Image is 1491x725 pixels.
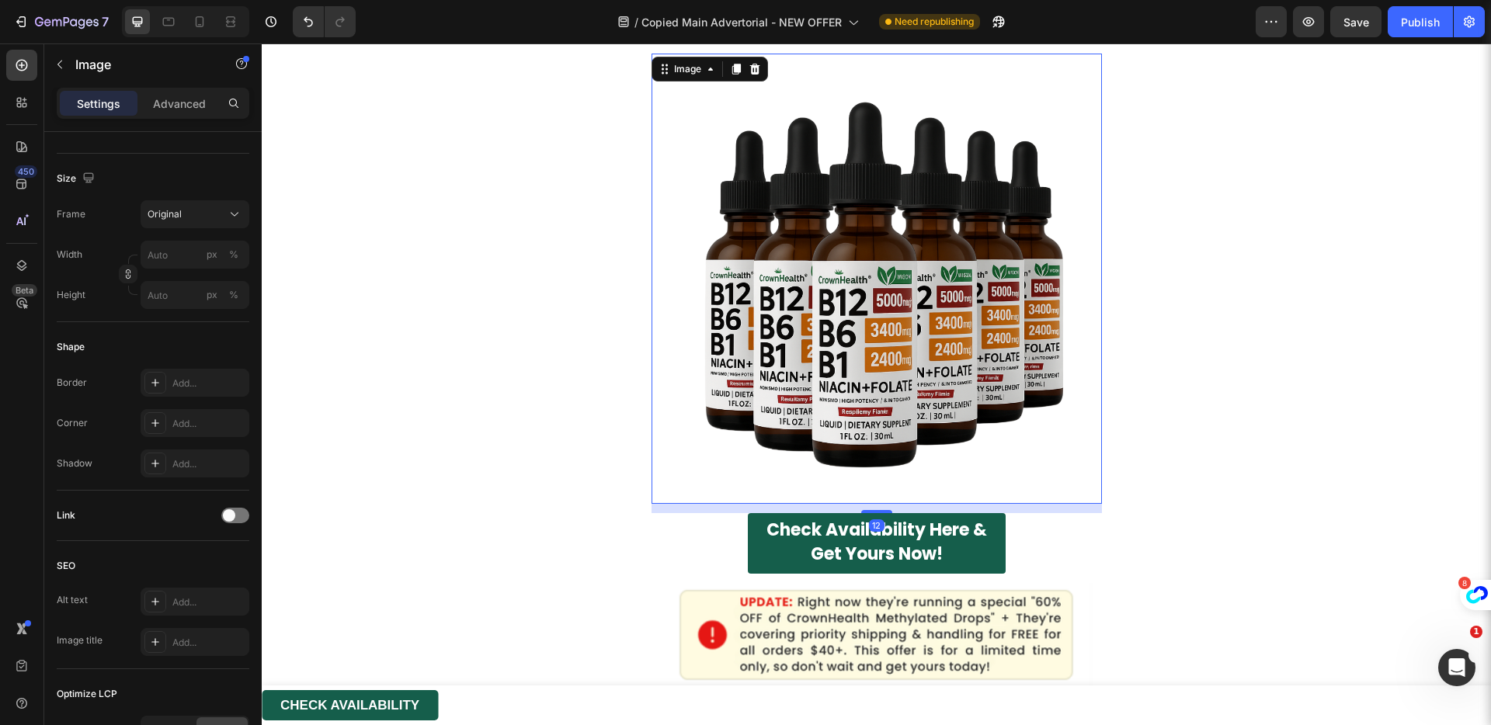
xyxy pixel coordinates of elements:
[486,470,744,530] a: Check Availability Here &Get Yours Now!
[57,248,82,262] label: Width
[203,245,221,264] button: %
[57,416,88,430] div: Corner
[141,281,249,309] input: px%
[634,14,638,30] span: /
[641,14,842,30] span: Copied Main Advertorial - NEW OFFER
[57,168,98,189] div: Size
[1401,14,1440,30] div: Publish
[172,595,245,609] div: Add...
[57,633,103,647] div: Image title
[172,457,245,471] div: Add...
[57,559,75,573] div: SEO
[1438,649,1475,686] iframe: Intercom live chat
[207,288,217,302] div: px
[207,248,217,262] div: px
[15,165,37,178] div: 450
[141,241,249,269] input: px%
[57,376,87,390] div: Border
[172,376,245,390] div: Add...
[12,284,37,297] div: Beta
[895,15,974,29] span: Need republishing
[607,476,623,488] div: 12
[224,286,243,304] button: px
[57,593,88,607] div: Alt text
[57,456,92,470] div: Shadow
[390,539,840,644] img: gempages_528289855323505790-cb9fb832-c33e-4bae-b76a-ab1ee42b0ef9.png
[57,288,85,302] label: Height
[505,474,725,498] strong: Check Availability Here &
[1343,16,1369,29] span: Save
[75,55,207,74] p: Image
[77,95,120,112] p: Settings
[57,508,75,522] div: Link
[172,417,245,431] div: Add...
[224,245,243,264] button: px
[57,687,117,701] div: Optimize LCP
[1470,626,1482,638] span: 1
[549,498,681,522] strong: Get Yours Now!
[6,6,116,37] button: 7
[148,207,182,221] span: Original
[1388,6,1453,37] button: Publish
[293,6,356,37] div: Undo/Redo
[172,636,245,650] div: Add...
[229,248,238,262] div: %
[203,286,221,304] button: %
[153,95,206,112] p: Advanced
[102,12,109,31] p: 7
[262,43,1491,725] iframe: Design area
[57,340,85,354] div: Shape
[141,200,249,228] button: Original
[1330,6,1382,37] button: Save
[229,288,238,302] div: %
[57,207,85,221] label: Frame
